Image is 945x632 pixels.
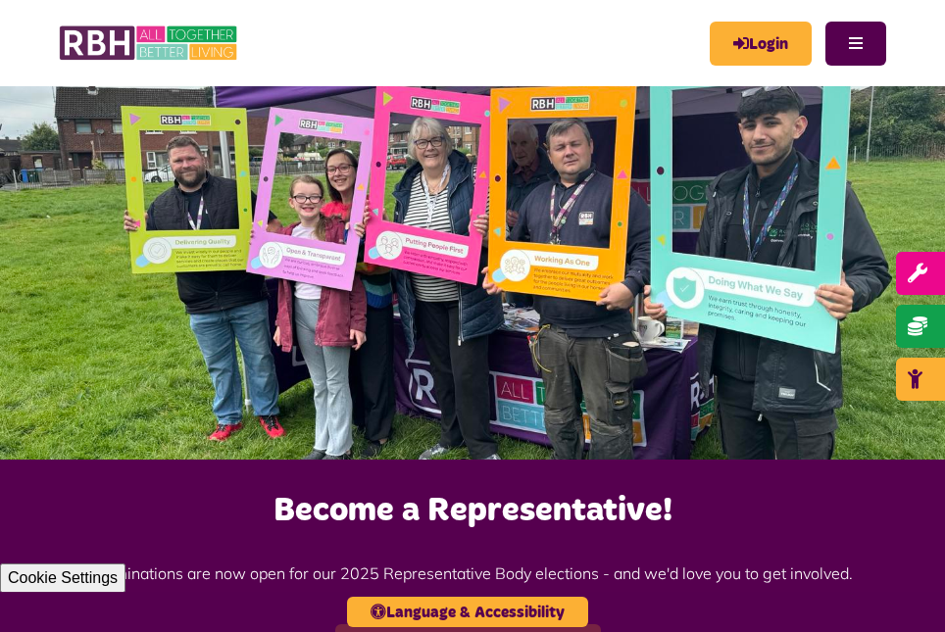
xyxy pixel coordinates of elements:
[347,597,588,627] button: Language & Accessibility
[10,489,935,532] h2: Become a Representative!
[10,532,935,614] p: Nominations are now open for our 2025 Representative Body elections - and we'd love you to get in...
[825,22,886,66] button: Navigation
[710,22,812,66] a: MyRBH
[59,20,240,67] img: RBH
